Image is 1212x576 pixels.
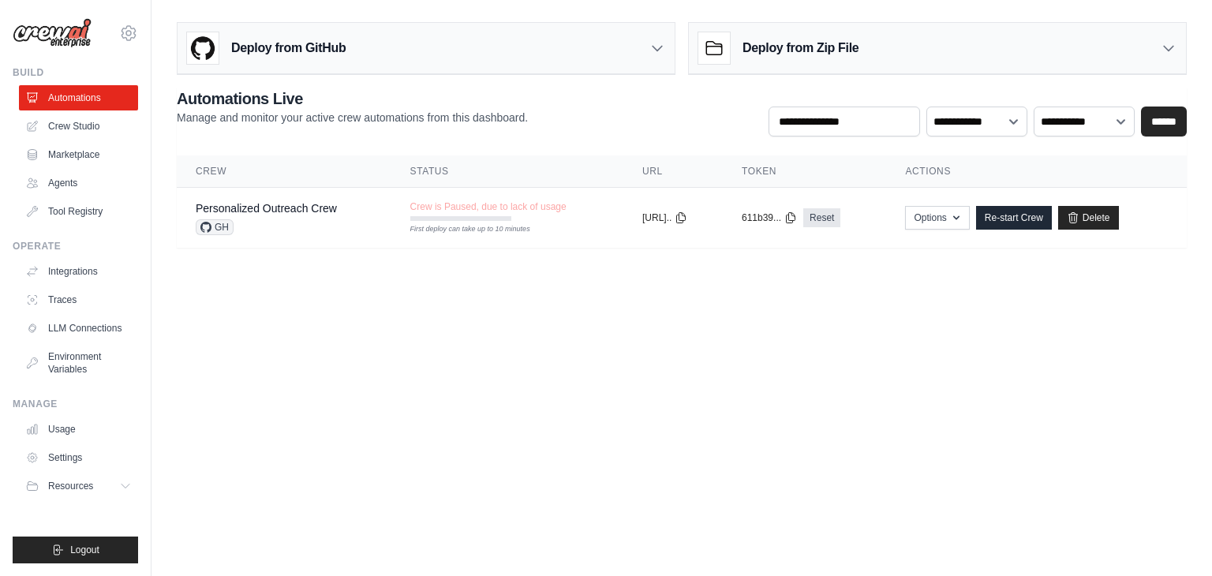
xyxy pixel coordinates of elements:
th: Actions [886,155,1187,188]
a: Usage [19,417,138,442]
span: GH [196,219,234,235]
span: Resources [48,480,93,492]
button: 611b39... [742,211,797,224]
div: Operate [13,240,138,252]
button: Logout [13,537,138,563]
a: Integrations [19,259,138,284]
a: Settings [19,445,138,470]
a: Personalized Outreach Crew [196,202,337,215]
th: Crew [177,155,391,188]
a: LLM Connections [19,316,138,341]
span: Logout [70,544,99,556]
th: Status [391,155,623,188]
div: First deploy can take up to 10 minutes [410,224,511,235]
img: GitHub Logo [187,32,219,64]
span: Crew is Paused, due to lack of usage [410,200,567,213]
a: Marketplace [19,142,138,167]
h3: Deploy from Zip File [743,39,858,58]
a: Traces [19,287,138,312]
div: Manage [13,398,138,410]
h3: Deploy from GitHub [231,39,346,58]
a: Environment Variables [19,344,138,382]
a: Agents [19,170,138,196]
h2: Automations Live [177,88,528,110]
a: Automations [19,85,138,110]
p: Manage and monitor your active crew automations from this dashboard. [177,110,528,125]
a: Reset [803,208,840,227]
th: URL [623,155,723,188]
img: Logo [13,18,92,48]
a: Re-start Crew [976,206,1052,230]
a: Tool Registry [19,199,138,224]
th: Token [723,155,886,188]
a: Delete [1058,206,1119,230]
button: Resources [19,473,138,499]
div: Build [13,66,138,79]
button: Options [905,206,969,230]
a: Crew Studio [19,114,138,139]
